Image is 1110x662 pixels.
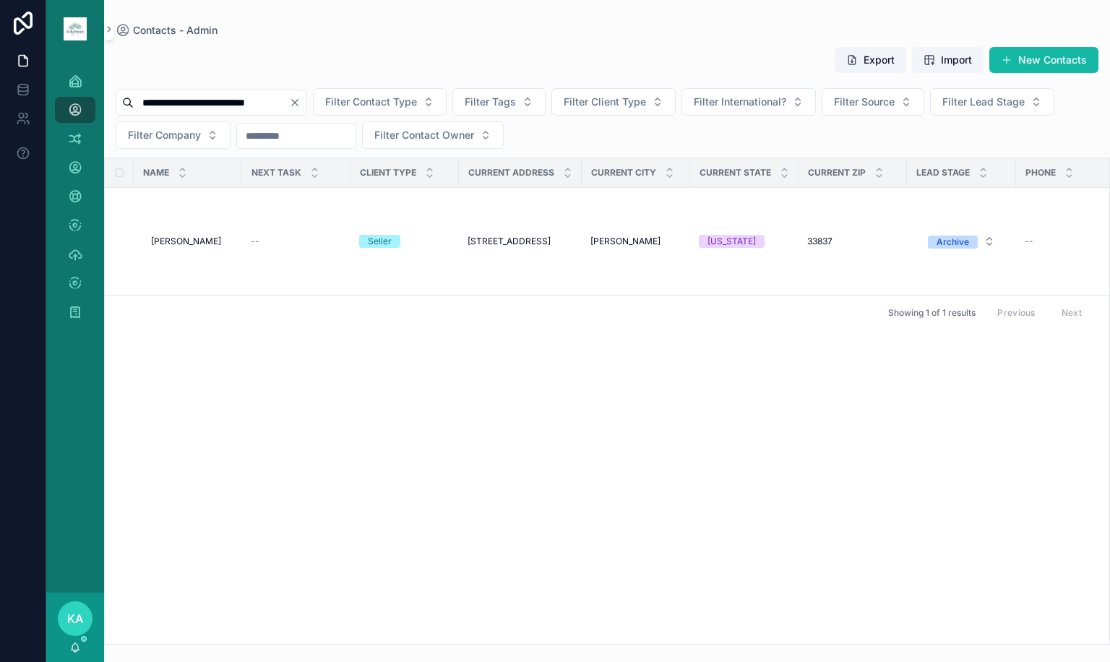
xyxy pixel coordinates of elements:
span: Filter Source [834,95,895,109]
div: [US_STATE] [707,235,756,248]
a: [STREET_ADDRESS] [468,236,573,247]
a: 33837 [807,236,898,247]
span: Filter Contact Owner [374,128,474,142]
span: Client Type [360,167,416,179]
span: Next Task [251,167,301,179]
span: Name [143,167,169,179]
span: Filter Contact Type [325,95,417,109]
a: Select Button [916,228,1007,255]
button: Select Button [116,121,231,149]
span: [STREET_ADDRESS] [468,236,551,247]
button: Select Button [930,88,1054,116]
span: Phone [1025,167,1056,179]
span: Filter Company [128,128,201,142]
button: Select Button [551,88,676,116]
button: Import [912,47,984,73]
a: [PERSON_NAME] [590,236,681,247]
a: [US_STATE] [699,235,790,248]
a: -- [251,236,342,247]
div: Archive [937,236,969,249]
span: Current City [591,167,656,179]
span: Current Zip [808,167,866,179]
span: Filter Tags [465,95,516,109]
a: Seller [359,235,450,248]
button: Select Button [362,121,504,149]
button: Select Button [916,228,1007,254]
span: 33837 [807,236,832,247]
div: scrollable content [46,58,104,344]
span: Filter International? [694,95,786,109]
button: New Contacts [989,47,1098,73]
a: [PERSON_NAME] [151,236,233,247]
button: Select Button [822,88,924,116]
span: -- [251,236,259,247]
button: Clear [289,97,306,108]
div: Seller [368,235,392,248]
button: Export [835,47,906,73]
img: App logo [64,17,87,40]
span: KA [67,610,83,627]
span: Filter Client Type [564,95,646,109]
span: Import [941,53,972,67]
button: Select Button [452,88,546,116]
span: Contacts - Admin [133,23,218,38]
span: Showing 1 of 1 results [888,307,976,319]
span: [PERSON_NAME] [151,236,221,247]
span: -- [1025,236,1033,247]
span: Current Address [468,167,554,179]
a: Contacts - Admin [116,23,218,38]
span: Current State [700,167,771,179]
span: Lead Stage [916,167,970,179]
button: Select Button [313,88,447,116]
button: Select Button [681,88,816,116]
span: [PERSON_NAME] [590,236,661,247]
span: Filter Lead Stage [942,95,1025,109]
